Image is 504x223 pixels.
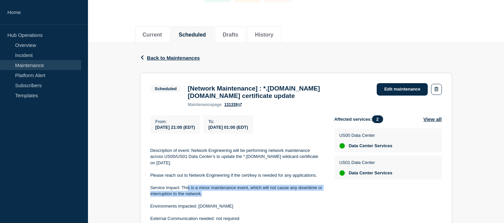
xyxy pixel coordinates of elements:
[188,102,222,107] p: page
[339,170,345,176] div: up
[143,32,162,38] button: Current
[349,170,393,176] span: Data Center Services
[188,85,370,100] h3: [Network Maintenance] : *.[DOMAIN_NAME] [DOMAIN_NAME] certificate update
[423,115,442,123] button: View all
[255,32,273,38] button: History
[150,185,324,197] p: Service Impact: This is a minor maintenance event, which will not cause any downtime or interrupt...
[339,133,393,138] p: US00 Data Center
[339,160,393,165] p: US01 Data Center
[150,216,324,222] p: External Communication needed: not required
[140,55,200,61] button: Back to Maintenances
[372,115,383,123] span: 2
[150,148,324,166] p: Description of event: Network Engineering will be performing network maintenance across US00/US01...
[209,119,248,124] p: To :
[147,55,200,61] span: Back to Maintenances
[334,115,386,123] span: Affected services:
[188,102,212,107] span: maintenance
[209,125,248,130] span: [DATE] 01:00 (EDT)
[224,102,242,107] a: 131339
[150,172,324,178] p: Please reach out to Network Engineering if the cert/key is needed for any applications.
[223,32,238,38] button: Drafts
[377,83,428,96] a: Edit maintenance
[155,119,195,124] p: From :
[339,143,345,149] div: up
[155,125,195,130] span: [DATE] 21:00 (EDT)
[179,32,206,38] button: Scheduled
[150,203,324,209] p: Environments impacted: [DOMAIN_NAME]
[349,143,393,149] span: Data Center Services
[150,85,181,93] span: Scheduled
